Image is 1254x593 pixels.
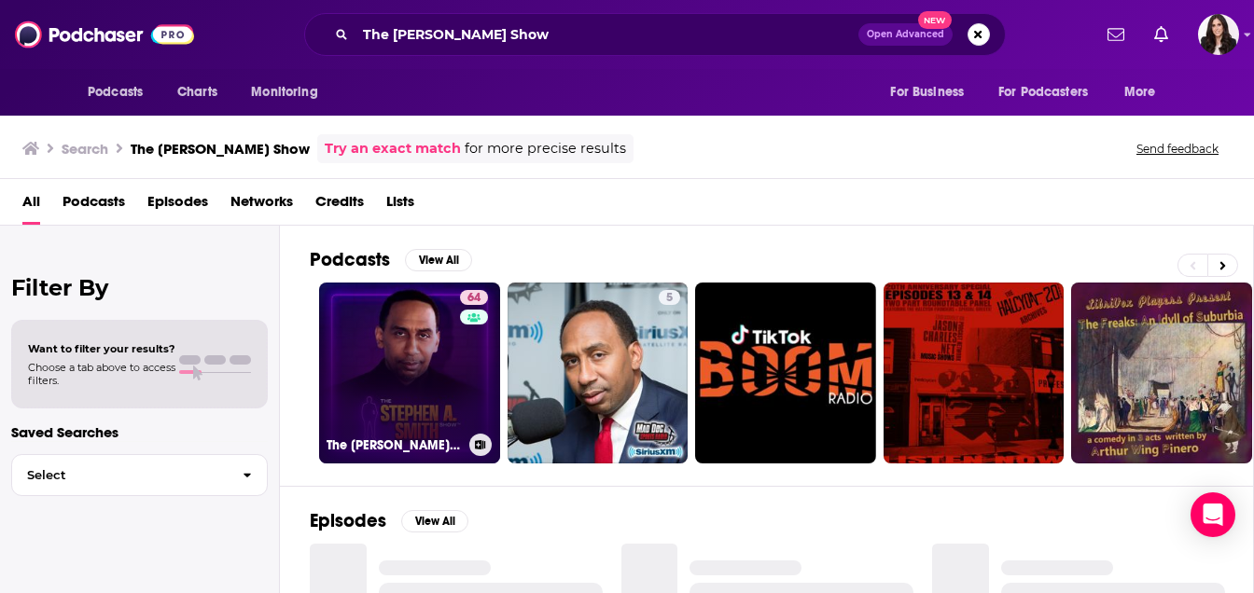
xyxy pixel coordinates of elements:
[310,509,386,532] h2: Episodes
[467,289,481,308] span: 64
[508,283,689,463] a: 5
[918,11,952,29] span: New
[11,274,268,301] h2: Filter By
[310,248,472,271] a: PodcastsView All
[131,140,310,158] h3: The [PERSON_NAME] Show
[304,13,1006,56] div: Search podcasts, credits, & more...
[177,79,217,105] span: Charts
[867,30,944,39] span: Open Advanced
[1147,19,1176,50] a: Show notifications dropdown
[465,138,626,159] span: for more precise results
[230,186,293,225] a: Networks
[11,454,268,496] button: Select
[890,79,964,105] span: For Business
[460,290,488,305] a: 64
[355,20,858,49] input: Search podcasts, credits, & more...
[401,510,468,532] button: View All
[1131,141,1224,157] button: Send feedback
[147,186,208,225] a: Episodes
[165,75,229,110] a: Charts
[666,289,673,308] span: 5
[1191,492,1235,537] div: Open Intercom Messenger
[1100,19,1132,50] a: Show notifications dropdown
[251,79,317,105] span: Monitoring
[63,186,125,225] a: Podcasts
[877,75,987,110] button: open menu
[310,509,468,532] a: EpisodesView All
[325,138,461,159] a: Try an exact match
[1198,14,1239,55] span: Logged in as RebeccaShapiro
[62,140,108,158] h3: Search
[1124,79,1156,105] span: More
[28,342,175,355] span: Want to filter your results?
[998,79,1088,105] span: For Podcasters
[386,186,414,225] a: Lists
[1111,75,1179,110] button: open menu
[22,186,40,225] a: All
[1198,14,1239,55] img: User Profile
[405,249,472,271] button: View All
[12,469,228,481] span: Select
[11,423,268,441] p: Saved Searches
[319,283,500,463] a: 64The [PERSON_NAME] Show
[858,23,953,46] button: Open AdvancedNew
[315,186,364,225] a: Credits
[659,290,680,305] a: 5
[327,437,462,453] h3: The [PERSON_NAME] Show
[15,17,194,52] img: Podchaser - Follow, Share and Rate Podcasts
[986,75,1115,110] button: open menu
[238,75,341,110] button: open menu
[28,361,175,387] span: Choose a tab above to access filters.
[310,248,390,271] h2: Podcasts
[75,75,167,110] button: open menu
[1198,14,1239,55] button: Show profile menu
[88,79,143,105] span: Podcasts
